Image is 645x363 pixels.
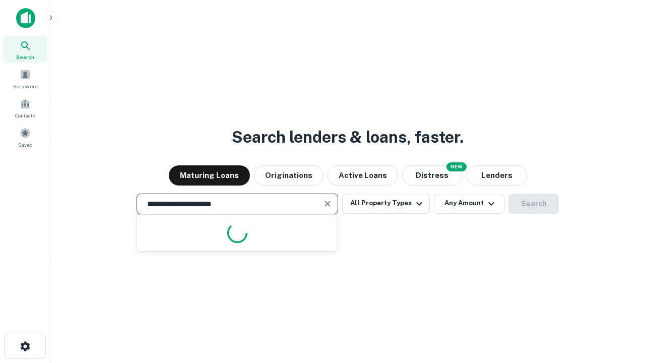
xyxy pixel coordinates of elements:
span: Contacts [15,111,35,119]
div: NEW [446,162,467,171]
button: Lenders [467,165,527,186]
button: Any Amount [434,194,504,214]
button: Active Loans [328,165,398,186]
img: capitalize-icon.png [16,8,35,28]
button: All Property Types [342,194,430,214]
button: Originations [254,165,324,186]
span: Saved [18,141,33,149]
button: Maturing Loans [169,165,250,186]
button: Search distressed loans with lien and other non-mortgage details. [402,165,463,186]
h3: Search lenders & loans, faster. [232,125,464,149]
a: Saved [3,124,47,151]
span: Borrowers [13,82,37,90]
iframe: Chat Widget [595,282,645,331]
button: Clear [320,197,335,211]
a: Search [3,36,47,63]
a: Borrowers [3,65,47,92]
a: Contacts [3,94,47,122]
span: Search [16,53,34,61]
